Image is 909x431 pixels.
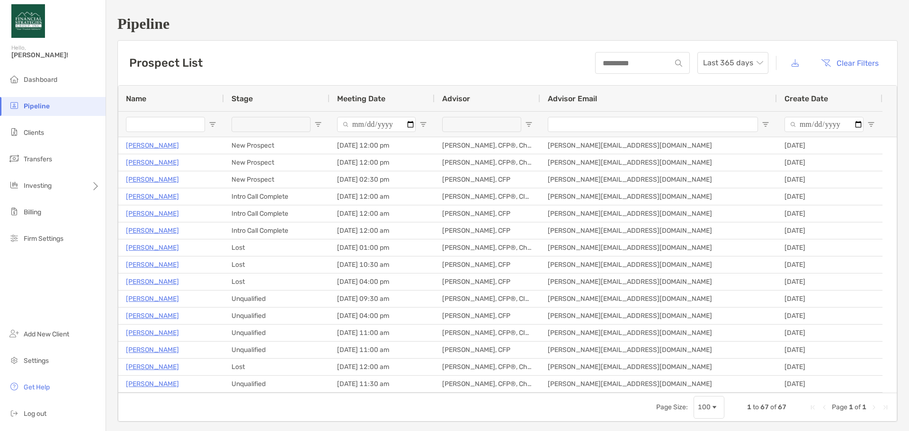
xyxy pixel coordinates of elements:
div: [PERSON_NAME], CFP®, ChFC®, CDAA [435,154,540,171]
div: [DATE] [777,359,882,375]
div: [PERSON_NAME], CFP [435,205,540,222]
input: Meeting Date Filter Input [337,117,416,132]
div: [PERSON_NAME][EMAIL_ADDRESS][DOMAIN_NAME] [540,256,777,273]
div: [DATE] [777,376,882,392]
img: add_new_client icon [9,328,20,339]
span: 1 [862,403,866,411]
div: [DATE] 10:30 am [330,256,435,273]
div: Page Size: [656,403,688,411]
input: Name Filter Input [126,117,205,132]
a: [PERSON_NAME] [126,140,179,151]
div: [PERSON_NAME][EMAIL_ADDRESS][DOMAIN_NAME] [540,137,777,154]
div: Intro Call Complete [224,205,330,222]
div: [DATE] 11:00 am [330,342,435,358]
a: [PERSON_NAME] [126,174,179,185]
a: [PERSON_NAME] [126,327,179,339]
div: [DATE] [777,308,882,324]
div: [PERSON_NAME][EMAIL_ADDRESS][DOMAIN_NAME] [540,154,777,171]
img: transfers icon [9,153,20,164]
img: get-help icon [9,381,20,392]
img: settings icon [9,354,20,366]
a: [PERSON_NAME] [126,242,179,254]
div: [PERSON_NAME], CFP [435,308,540,324]
span: Advisor [442,94,470,103]
div: [PERSON_NAME], CFP®, CIMA®, ChFC®, CAP®, MSFS [435,290,540,307]
span: to [753,403,759,411]
span: Settings [24,357,49,365]
div: [DATE] 12:00 am [330,188,435,205]
button: Open Filter Menu [525,121,533,128]
input: Create Date Filter Input [784,117,864,132]
span: Last 365 days [703,53,763,73]
div: [DATE] 12:00 pm [330,154,435,171]
div: [PERSON_NAME], CFP®, ChFC®, CDAA [435,137,540,154]
div: [PERSON_NAME][EMAIL_ADDRESS][DOMAIN_NAME] [540,290,777,307]
div: Unqualified [224,325,330,341]
div: [PERSON_NAME][EMAIL_ADDRESS][DOMAIN_NAME] [540,205,777,222]
span: 67 [760,403,769,411]
div: [DATE] [777,205,882,222]
div: [PERSON_NAME][EMAIL_ADDRESS][DOMAIN_NAME] [540,308,777,324]
span: Firm Settings [24,235,63,243]
img: pipeline icon [9,100,20,111]
div: [DATE] 02:30 pm [330,171,435,188]
span: Add New Client [24,330,69,338]
input: Advisor Email Filter Input [548,117,758,132]
button: Clear Filters [814,53,886,73]
button: Open Filter Menu [762,121,769,128]
p: [PERSON_NAME] [126,157,179,168]
span: Billing [24,208,41,216]
img: billing icon [9,206,20,217]
div: Unqualified [224,342,330,358]
div: Lost [224,359,330,375]
span: 1 [747,403,751,411]
img: investing icon [9,179,20,191]
button: Open Filter Menu [419,121,427,128]
div: [DATE] 12:00 am [330,359,435,375]
div: Lost [224,273,330,290]
span: of [770,403,776,411]
div: Lost [224,256,330,273]
div: [PERSON_NAME], CFP®, ChFC®, CDAA [435,359,540,375]
span: Page [832,403,847,411]
div: First Page [809,404,817,411]
div: [DATE] 12:00 am [330,205,435,222]
a: [PERSON_NAME] [126,361,179,373]
span: Clients [24,129,44,137]
a: [PERSON_NAME] [126,293,179,305]
div: [PERSON_NAME][EMAIL_ADDRESS][DOMAIN_NAME] [540,239,777,256]
div: [DATE] 12:00 am [330,222,435,239]
div: [PERSON_NAME][EMAIL_ADDRESS][DOMAIN_NAME] [540,188,777,205]
p: [PERSON_NAME] [126,191,179,202]
span: Investing [24,182,52,190]
div: [PERSON_NAME][EMAIL_ADDRESS][DOMAIN_NAME] [540,273,777,290]
a: [PERSON_NAME] [126,208,179,220]
div: [PERSON_NAME][EMAIL_ADDRESS][DOMAIN_NAME] [540,325,777,341]
div: [PERSON_NAME][EMAIL_ADDRESS][DOMAIN_NAME] [540,359,777,375]
span: Dashboard [24,76,57,84]
a: [PERSON_NAME] [126,310,179,322]
div: Unqualified [224,308,330,324]
p: [PERSON_NAME] [126,259,179,271]
a: [PERSON_NAME] [126,378,179,390]
span: 67 [778,403,786,411]
div: [DATE] 09:30 am [330,290,435,307]
div: [PERSON_NAME][EMAIL_ADDRESS][DOMAIN_NAME] [540,342,777,358]
div: Intro Call Complete [224,188,330,205]
a: [PERSON_NAME] [126,276,179,288]
h3: Prospect List [129,56,203,70]
span: Meeting Date [337,94,385,103]
span: Name [126,94,146,103]
div: [DATE] 11:30 am [330,376,435,392]
span: Pipeline [24,102,50,110]
div: [PERSON_NAME], CFP [435,171,540,188]
div: [DATE] 12:00 pm [330,137,435,154]
div: [PERSON_NAME], CFP [435,256,540,273]
img: Zoe Logo [11,4,45,38]
div: [DATE] [777,325,882,341]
